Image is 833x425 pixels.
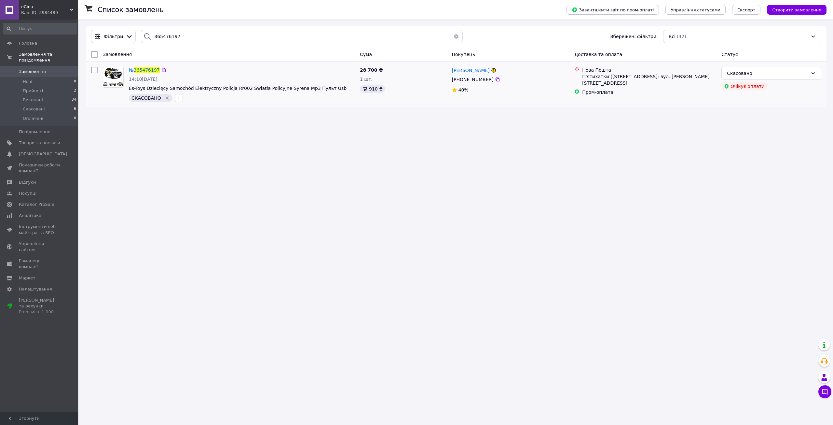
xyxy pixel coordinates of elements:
span: Всі [669,33,676,40]
span: Замовлення та повідомлення [19,51,78,63]
span: 28 700 ₴ [360,67,383,73]
button: Створити замовлення [767,5,826,15]
span: Товари та послуги [19,140,60,146]
span: Головна [19,40,37,46]
img: Фото товару [103,68,123,86]
span: 2 [74,88,76,94]
span: Каталог ProSale [19,202,54,207]
span: Скасовані [23,106,45,112]
span: Нові [23,79,32,85]
button: Чат з покупцем [818,385,831,398]
div: Пром-оплата [582,89,716,95]
span: Завантажити звіт по пром-оплаті [572,7,654,13]
div: Ваш ID: 3984489 [21,10,78,16]
span: Маркет [19,275,35,281]
span: Замовлення [103,52,132,57]
a: №365476197 [129,67,160,73]
span: 0 [74,79,76,85]
span: Замовлення [19,69,46,75]
div: Очікує оплати [721,82,767,90]
span: Показники роботи компанії [19,162,60,174]
span: Налаштування [19,286,52,292]
a: [PERSON_NAME] [452,67,490,74]
span: Повідомлення [19,129,50,135]
span: 40% [458,87,469,92]
a: Фото товару [103,67,124,88]
input: Пошук за номером замовлення, ПІБ покупця, номером телефону, Email, номером накладної [141,30,462,43]
button: Завантажити звіт по пром-оплаті [567,5,659,15]
span: 0 [74,116,76,121]
div: [PHONE_NUMBER] [451,75,495,84]
span: [PERSON_NAME] та рахунки [19,297,60,315]
div: 910 ₴ [360,85,385,93]
div: Нова Пошта [582,67,716,73]
button: Експорт [732,5,761,15]
button: Управління статусами [665,5,726,15]
h1: Список замовлень [98,6,164,14]
span: Статус [721,52,738,57]
span: Оплачені [23,116,43,121]
div: П'ятихатки ([STREET_ADDRESS]: вул. [PERSON_NAME][STREET_ADDRESS] [582,73,716,86]
span: Експорт [737,7,756,12]
span: 365476197 [134,67,160,73]
span: Інструменти веб-майстра та SEO [19,224,60,235]
span: Фільтри [104,33,123,40]
span: Покупець [452,52,475,57]
span: № [129,67,134,73]
span: 14:10[DATE] [129,77,157,82]
span: Збережені фільтри: [610,33,658,40]
span: СКАСОВАНО [131,95,161,101]
div: Скасовано [727,70,808,77]
span: Прийняті [23,88,43,94]
span: [DEMOGRAPHIC_DATA] [19,151,67,157]
span: Доставка та оплата [574,52,622,57]
span: [PERSON_NAME] [452,68,490,73]
span: Створити замовлення [772,7,821,12]
span: Cума [360,52,372,57]
span: 1 шт. [360,77,373,82]
span: Аналітика [19,213,41,219]
span: 34 [72,97,76,103]
span: Відгуки [19,179,36,185]
span: Гаманець компанії [19,258,60,270]
div: Prom мікс 1 000 [19,309,60,315]
span: Управління сайтом [19,241,60,253]
span: Покупці [19,191,36,196]
button: Очистить [450,30,463,43]
svg: Видалити мітку [165,95,170,101]
a: Es-Toys Dziecięcy Samochód Elektryczny Policja Rr002 Światła Policyjne Syrena Mp3 Пульт Usb [129,86,347,91]
span: Управління статусами [671,7,720,12]
span: (42) [677,34,686,39]
input: Пошук [3,23,77,35]
span: Виконані [23,97,43,103]
span: 6 [74,106,76,112]
span: eCina [21,4,70,10]
a: Створити замовлення [760,7,826,12]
